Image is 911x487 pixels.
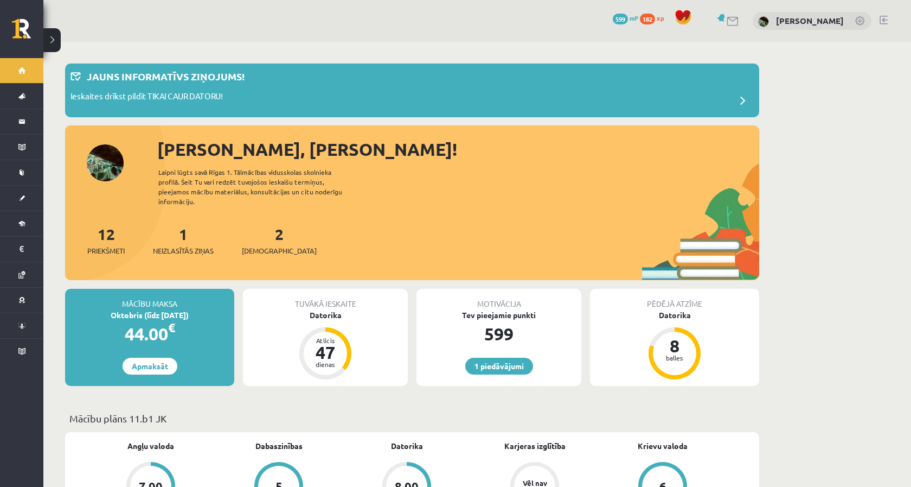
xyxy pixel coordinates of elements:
span: 182 [640,14,655,24]
div: balles [658,355,691,361]
a: Dabaszinības [255,440,303,452]
a: 12Priekšmeti [87,224,125,256]
p: Mācību plāns 11.b1 JK [69,411,755,426]
a: Karjeras izglītība [504,440,566,452]
div: Datorika [590,309,759,321]
a: Apmaksāt [123,358,177,375]
span: [DEMOGRAPHIC_DATA] [242,245,317,256]
a: 182 xp [640,14,669,22]
a: 599 mP [613,14,638,22]
span: Neizlasītās ziņas [153,245,214,256]
div: dienas [309,361,342,368]
div: Atlicis [309,337,342,344]
span: € [168,320,175,336]
a: Jauns informatīvs ziņojums! Ieskaites drīkst pildīt TIKAI CAUR DATORU! [70,69,754,112]
img: Marta Cekula [758,16,769,27]
a: 1 piedāvājumi [465,358,533,375]
a: 2[DEMOGRAPHIC_DATA] [242,224,317,256]
p: Ieskaites drīkst pildīt TIKAI CAUR DATORU! [70,90,223,105]
div: Laipni lūgts savā Rīgas 1. Tālmācības vidusskolas skolnieka profilā. Šeit Tu vari redzēt tuvojošo... [158,167,361,206]
div: Tev pieejamie punkti [416,309,581,321]
p: Jauns informatīvs ziņojums! [87,69,245,84]
a: Angļu valoda [127,440,174,452]
span: 599 [613,14,628,24]
div: 8 [658,337,691,355]
a: Datorika [391,440,423,452]
div: Motivācija [416,289,581,309]
div: Datorika [243,309,408,321]
div: [PERSON_NAME], [PERSON_NAME]! [157,136,759,162]
div: Tuvākā ieskaite [243,289,408,309]
a: Rīgas 1. Tālmācības vidusskola [12,19,43,46]
span: mP [630,14,638,22]
a: Datorika Atlicis 47 dienas [243,309,408,381]
div: 599 [416,321,581,347]
div: Oktobris (līdz [DATE]) [65,309,234,321]
div: Mācību maksa [65,289,234,309]
div: Pēdējā atzīme [590,289,759,309]
span: xp [657,14,664,22]
a: 1Neizlasītās ziņas [153,224,214,256]
span: Priekšmeti [87,245,125,256]
a: Krievu valoda [638,440,688,452]
a: [PERSON_NAME] [776,15,844,26]
div: 44.00 [65,321,234,347]
div: 47 [309,344,342,361]
a: Datorika 8 balles [590,309,759,381]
